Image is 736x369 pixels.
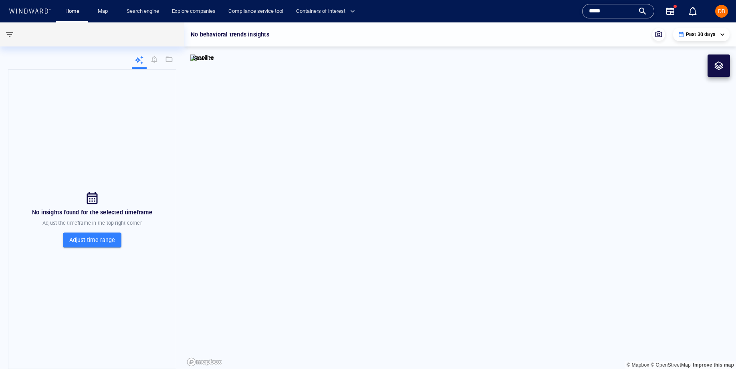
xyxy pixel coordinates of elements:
button: Adjust time range [63,232,121,247]
span: Adjust time range [69,235,115,245]
a: Mapbox logo [187,357,222,367]
button: Map [91,4,117,18]
p: Adjust the timeframe in the top right corner [42,220,142,227]
button: DB [714,3,730,19]
span: Containers of interest [296,7,355,16]
button: Containers of interest [293,4,362,18]
a: Map feedback [693,362,734,368]
p: Past 30 days [686,31,715,38]
span: DB [718,8,725,14]
a: Mapbox [627,362,649,368]
a: OpenStreetMap [651,362,691,368]
p: Satellite [193,53,214,63]
a: Map [95,4,114,18]
iframe: Chat [702,333,730,363]
div: Notification center [688,6,698,16]
a: Explore companies [169,4,219,18]
a: Compliance service tool [225,4,286,18]
p: No behavioral trends insights [191,30,269,39]
div: Past 30 days [678,31,725,38]
button: Home [59,4,85,18]
h6: No insights found for the selected timeframe [32,208,152,218]
a: Search engine [123,4,162,18]
a: Home [62,4,83,18]
img: satellite [190,54,214,63]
